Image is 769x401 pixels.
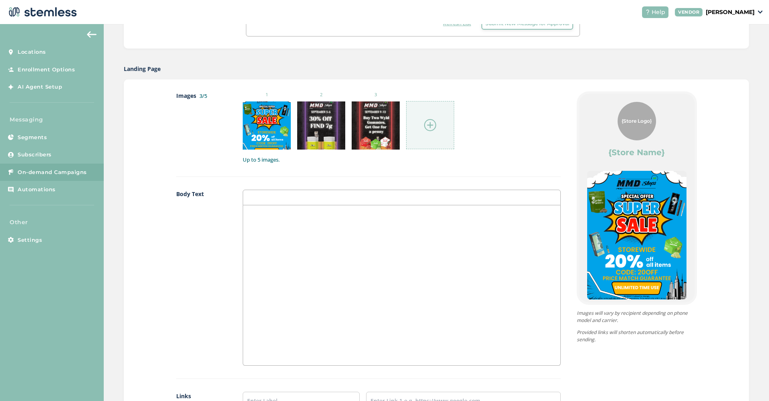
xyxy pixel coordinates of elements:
label: Body Text [176,190,227,366]
img: icon-circle-plus-45441306.svg [424,119,436,131]
span: Subscribers [18,151,52,159]
img: icon_down-arrow-small-66adaf34.svg [758,10,763,14]
img: EdHMiaAAAAAElFTkSuQmCC [352,101,400,150]
p: [PERSON_NAME] [706,8,755,16]
label: Landing Page [124,65,161,73]
label: Images [176,91,227,164]
label: Up to 5 images. [243,156,560,164]
p: Provided links will shorten automatically before sending. [577,329,697,343]
img: uylE8ZrthdAAAAABJRU5ErkJggg== [587,171,686,300]
img: icon-arrow-back-accent-c549486e.svg [87,31,97,38]
div: VENDOR [675,8,703,16]
iframe: Chat Widget [729,363,769,401]
img: icon-help-white-03924b79.svg [645,10,650,14]
span: Help [652,8,665,16]
span: On-demand Campaigns [18,168,87,176]
small: 3 [352,91,400,98]
span: AI Agent Setup [18,83,62,91]
img: uylE8ZrthdAAAAABJRU5ErkJggg== [243,101,291,150]
span: Enrollment Options [18,66,75,74]
p: Images will vary by recipient depending on phone model and carrier. [577,310,697,324]
img: rcyV60Y4S9Ma3vkDuYkjfA229OEAAAAASUVORK5CYII= [297,101,345,150]
span: Automations [18,186,56,194]
small: 2 [297,91,345,98]
span: Settings [18,236,42,244]
span: {Store Logo} [622,117,652,125]
img: logo-dark-0685b13c.svg [6,4,77,20]
span: Locations [18,48,46,56]
small: 1 [243,91,291,98]
span: Segments [18,134,47,142]
label: {Store Name} [608,147,665,158]
label: 3/5 [199,92,207,99]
